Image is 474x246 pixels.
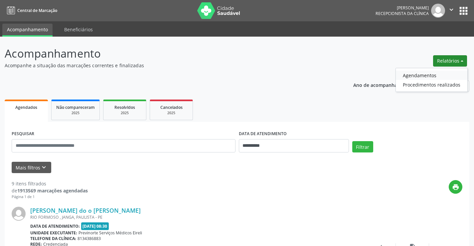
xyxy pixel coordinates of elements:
[79,230,142,236] span: Previnorte Serviços Médicos Eireli
[395,68,468,92] ul: Relatórios
[2,24,53,37] a: Acompanhamento
[12,194,88,200] div: Página 1 de 1
[12,187,88,194] div: de
[30,223,80,229] b: Data de atendimento:
[396,80,467,89] a: Procedimentos realizados
[5,45,330,62] p: Acompanhamento
[449,180,462,194] button: print
[12,162,51,173] button: Mais filtroskeyboard_arrow_down
[56,111,95,116] div: 2025
[431,4,445,18] img: img
[445,4,458,18] button: 
[376,5,429,11] div: [PERSON_NAME]
[458,5,469,17] button: apps
[448,6,455,13] i: 
[17,8,57,13] span: Central de Marcação
[239,129,287,139] label: DATA DE ATENDIMENTO
[60,24,97,35] a: Beneficiários
[376,11,429,16] span: Recepcionista da clínica
[12,180,88,187] div: 9 itens filtrados
[433,55,467,67] button: Relatórios
[396,71,467,80] a: Agendamentos
[12,207,26,221] img: img
[5,5,57,16] a: Central de Marcação
[40,164,48,171] i: keyboard_arrow_down
[5,62,330,69] p: Acompanhe a situação das marcações correntes e finalizadas
[15,105,37,110] span: Agendados
[56,105,95,110] span: Não compareceram
[30,230,77,236] b: Unidade executante:
[452,183,459,191] i: print
[30,236,76,241] b: Telefone da clínica:
[155,111,188,116] div: 2025
[30,214,363,220] div: RIO FORMOSO , JANGA, PAULISTA - PE
[12,129,34,139] label: PESQUISAR
[78,236,101,241] span: 8134386883
[353,81,412,89] p: Ano de acompanhamento
[30,207,141,214] a: [PERSON_NAME] do o [PERSON_NAME]
[352,141,373,152] button: Filtrar
[81,222,109,230] span: [DATE] 08:30
[17,187,88,194] strong: 1913569 marcações agendadas
[108,111,141,116] div: 2025
[114,105,135,110] span: Resolvidos
[160,105,183,110] span: Cancelados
